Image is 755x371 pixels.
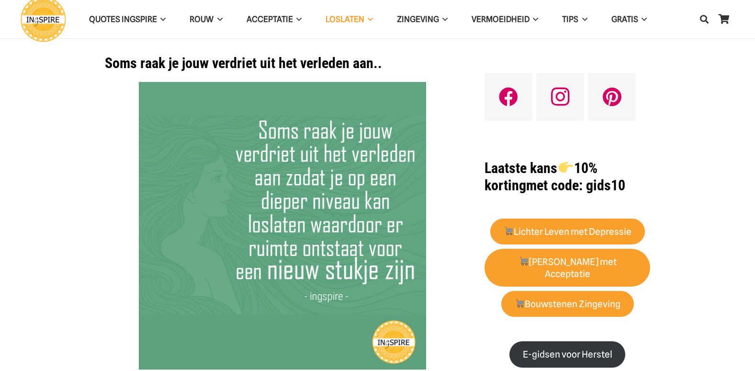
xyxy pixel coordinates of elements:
[530,7,538,31] span: VERMOEIDHEID Menu
[490,219,645,245] a: 🛒Lichter Leven met Depressie
[559,160,573,174] img: 👉
[472,14,530,24] span: VERMOEIDHEID
[385,7,460,32] a: ZingevingZingeving Menu
[638,7,647,31] span: GRATIS Menu
[485,249,650,287] a: 🛒[PERSON_NAME] met Acceptatie
[178,7,234,32] a: ROUWROUW Menu
[519,256,528,266] img: 🛒
[518,256,617,279] strong: [PERSON_NAME] met Acceptatie
[89,14,157,24] span: QUOTES INGSPIRE
[157,7,166,31] span: QUOTES INGSPIRE Menu
[515,299,524,308] img: 🛒
[139,82,426,370] img: Soms raak je jouw verdriet uit het verleden aan zo dat je op een dieper niveau kan loslaten waard...
[460,7,550,32] a: VERMOEIDHEIDVERMOEIDHEID Menu
[509,341,625,368] a: E-gidsen voor Herstel
[588,73,636,121] a: Pinterest
[235,7,314,32] a: AcceptatieAcceptatie Menu
[504,226,513,235] img: 🛒
[77,7,178,32] a: QUOTES INGSPIREQUOTES INGSPIRE Menu
[293,7,302,31] span: Acceptatie Menu
[439,7,448,31] span: Zingeving Menu
[485,160,597,194] strong: Laatste kans 10% korting
[501,291,634,317] a: 🛒Bouwstenen Zingeving
[504,226,632,237] strong: Lichter Leven met Depressie
[364,7,373,31] span: Loslaten Menu
[599,7,659,32] a: GRATISGRATIS Menu
[247,14,293,24] span: Acceptatie
[523,349,612,360] strong: E-gidsen voor Herstel
[214,7,222,31] span: ROUW Menu
[485,160,650,194] h1: met code: gids10
[536,73,584,121] a: Instagram
[611,14,638,24] span: GRATIS
[397,14,439,24] span: Zingeving
[578,7,587,31] span: TIPS Menu
[190,14,214,24] span: ROUW
[314,7,385,32] a: LoslatenLoslaten Menu
[326,14,364,24] span: Loslaten
[550,7,599,32] a: TIPSTIPS Menu
[105,55,461,72] h1: Soms raak je jouw verdriet uit het verleden aan..
[695,7,714,31] a: Zoeken
[485,73,532,121] a: Facebook
[515,299,621,310] strong: Bouwstenen Zingeving
[562,14,578,24] span: TIPS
